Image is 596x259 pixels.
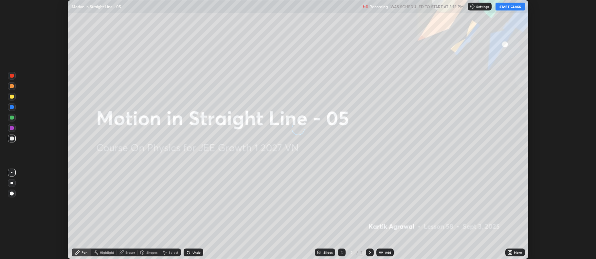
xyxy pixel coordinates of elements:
p: Recording [370,4,388,9]
div: 2 [359,250,363,255]
div: Add [385,251,391,254]
img: class-settings-icons [470,4,475,9]
div: Highlight [100,251,114,254]
div: 2 [348,250,355,254]
div: More [514,251,522,254]
div: Undo [192,251,201,254]
img: add-slide-button [378,250,384,255]
p: Motion in Straight Line - 05 [72,4,121,9]
img: recording.375f2c34.svg [363,4,368,9]
h5: WAS SCHEDULED TO START AT 5:15 PM [390,4,464,9]
div: Slides [323,251,333,254]
div: Select [169,251,178,254]
div: Eraser [125,251,135,254]
div: Pen [81,251,87,254]
button: START CLASS [496,3,525,10]
p: Settings [476,5,489,8]
div: / [356,250,358,254]
div: Shapes [146,251,157,254]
